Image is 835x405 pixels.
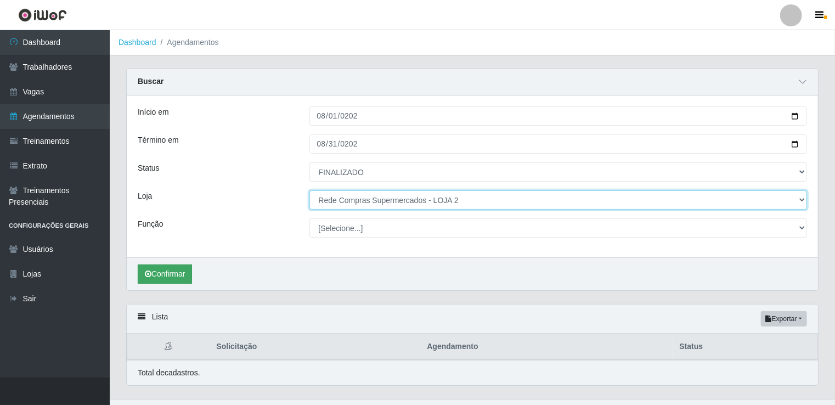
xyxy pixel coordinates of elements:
label: Término em [138,134,179,146]
th: Status [673,334,818,360]
button: Exportar [761,311,807,327]
th: Solicitação [210,334,420,360]
img: CoreUI Logo [18,8,67,22]
label: Função [138,218,163,230]
th: Agendamento [420,334,673,360]
button: Confirmar [138,265,192,284]
p: Total de cadastros. [138,367,200,379]
label: Status [138,162,160,174]
input: 00/00/0000 [309,106,808,126]
strong: Buscar [138,77,163,86]
nav: breadcrumb [110,30,835,55]
a: Dashboard [119,38,156,47]
input: 00/00/0000 [309,134,808,154]
label: Início em [138,106,169,118]
li: Agendamentos [156,37,219,48]
div: Lista [127,305,818,334]
label: Loja [138,190,152,202]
